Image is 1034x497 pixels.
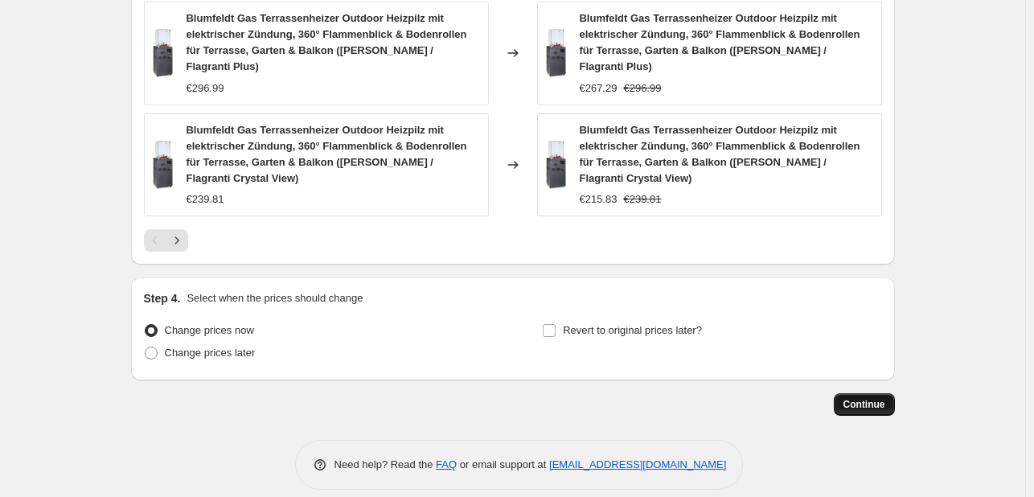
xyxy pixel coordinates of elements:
[144,290,181,306] h2: Step 4.
[187,290,363,306] p: Select when the prices should change
[165,347,256,359] span: Change prices later
[334,458,437,470] span: Need help? Read the
[834,393,895,416] button: Continue
[623,191,661,207] strike: €239.81
[579,12,860,72] span: Blumfeldt Gas Terrassenheizer Outdoor Heizpilz mit elektrischer Zündung, 360° Flammenblick & Bode...
[153,141,174,189] img: 515deBEQqIL._AC_SL1500_80x.jpg
[186,12,466,72] span: Blumfeldt Gas Terrassenheizer Outdoor Heizpilz mit elektrischer Zündung, 360° Flammenblick & Bode...
[579,80,617,97] div: €267.29
[186,191,224,207] div: €239.81
[153,29,174,77] img: 515deBEQqIL._AC_SL1500_80x.jpg
[579,191,617,207] div: €215.83
[186,124,466,184] span: Blumfeldt Gas Terrassenheizer Outdoor Heizpilz mit elektrischer Zündung, 360° Flammenblick & Bode...
[563,324,702,336] span: Revert to original prices later?
[166,229,188,252] button: Next
[546,141,567,189] img: 515deBEQqIL._AC_SL1500_80x.jpg
[186,80,224,97] div: €296.99
[546,29,567,77] img: 515deBEQqIL._AC_SL1500_80x.jpg
[144,229,188,252] nav: Pagination
[549,458,726,470] a: [EMAIL_ADDRESS][DOMAIN_NAME]
[436,458,457,470] a: FAQ
[623,80,661,97] strike: €296.99
[457,458,549,470] span: or email support at
[165,324,254,336] span: Change prices now
[843,398,885,411] span: Continue
[579,124,860,184] span: Blumfeldt Gas Terrassenheizer Outdoor Heizpilz mit elektrischer Zündung, 360° Flammenblick & Bode...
